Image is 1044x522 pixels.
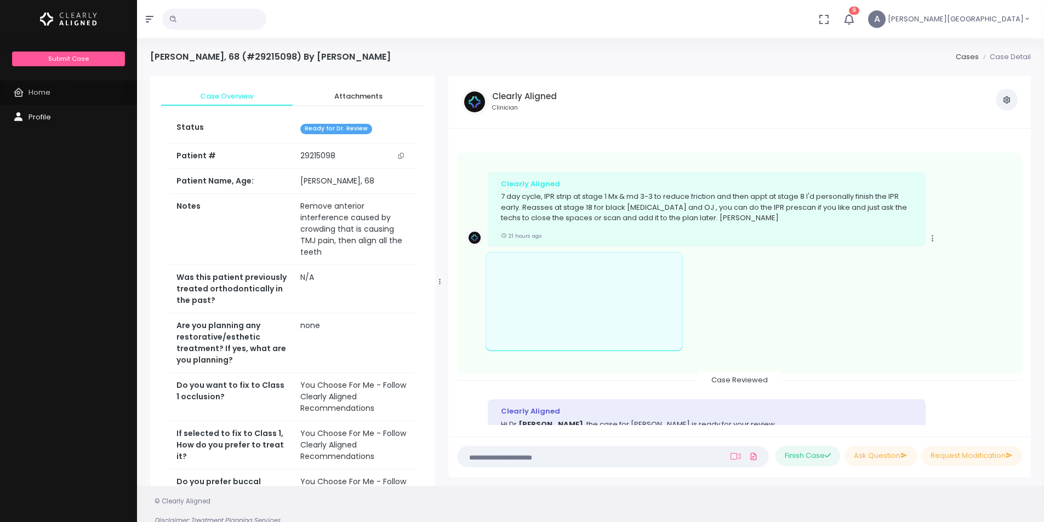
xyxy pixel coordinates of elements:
[28,87,50,97] span: Home
[294,144,415,169] td: 29215098
[888,14,1024,25] span: [PERSON_NAME][GEOGRAPHIC_DATA]
[921,446,1022,466] button: Request Modification
[294,373,415,421] td: You Choose For Me - Follow Clearly Aligned Recommendations
[868,10,886,28] span: A
[979,51,1031,62] li: Case Detail
[501,232,541,239] small: 21 hours ago
[150,51,391,62] h4: [PERSON_NAME], 68 (#29215098) By [PERSON_NAME]
[170,373,294,421] th: Do you want to fix to Class 1 occlusion?
[150,76,435,489] div: scrollable content
[775,446,840,466] button: Finish Case
[170,313,294,373] th: Are you planning any restorative/esthetic treatment? If yes, what are you planning?
[170,421,294,469] th: If selected to fix to Class 1, How do you prefer to treat it?
[28,112,51,122] span: Profile
[501,406,912,417] div: Clearly Aligned
[170,194,294,265] th: Notes
[956,51,979,62] a: Cases
[170,169,294,194] th: Patient Name, Age:
[170,115,294,143] th: Status
[294,169,415,194] td: [PERSON_NAME], 68
[294,265,415,313] td: N/A
[501,191,912,223] p: 7 day cycle, IPR strip at stage 1 Mx & md 3-3 to reduce friction and then appt at stage 8 I'd per...
[48,54,89,63] span: Submit Case
[501,179,912,190] div: Clearly Aligned
[300,124,372,134] span: Ready for Dr. Review
[301,91,415,102] span: Attachments
[294,421,415,469] td: You Choose For Me - Follow Clearly Aligned Recommendations
[518,419,583,429] b: [PERSON_NAME]
[698,371,781,388] span: Case Reviewed
[501,419,912,494] p: Hi Dr. , the case for [PERSON_NAME] is ready for your review. If you are satisfied with the ClinC...
[849,7,859,15] span: 9
[492,91,557,101] h5: Clearly Aligned
[170,143,294,169] th: Patient #
[845,446,917,466] button: Ask Question
[457,137,1022,425] div: scrollable content
[170,265,294,313] th: Was this patient previously treated orthodontically in the past?
[294,313,415,373] td: none
[294,194,415,265] td: Remove anterior interference caused by crowding that is causing TMJ pain, then align all the teeth
[492,104,557,112] small: Clinician
[12,51,124,66] a: Submit Case
[747,446,760,466] a: Add Files
[170,91,284,102] span: Case Overview
[40,8,97,31] img: Logo Horizontal
[728,452,743,461] a: Add Loom Video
